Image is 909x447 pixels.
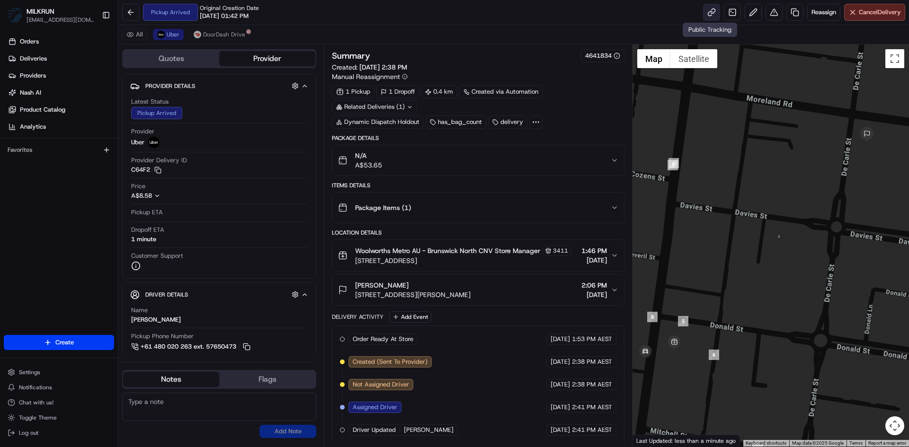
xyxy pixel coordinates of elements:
button: Create [4,335,114,350]
span: 2:06 PM [581,280,607,290]
img: uber-new-logo.jpeg [157,31,165,38]
div: Location Details [332,229,624,237]
button: C64F2 [131,166,161,174]
span: A$8.58 [131,192,152,200]
span: [STREET_ADDRESS] [355,256,571,265]
img: Google [635,434,666,447]
span: [DATE] [551,335,570,343]
div: delivery [488,115,527,129]
button: Show satellite imagery [670,49,717,68]
button: Chat with us! [4,396,114,409]
span: Package Items ( 1 ) [355,203,411,212]
button: Notes [123,372,219,387]
span: Pickup Phone Number [131,332,194,341]
span: [DATE] [581,255,607,265]
span: Provider Details [145,82,195,90]
a: Open this area in Google Maps (opens a new window) [635,434,666,447]
span: Assigned Driver [353,403,397,412]
button: Reassign [807,4,840,21]
button: 4641834 [585,52,620,60]
button: Uber [153,29,184,40]
a: Terms (opens in new tab) [849,440,863,446]
span: 2:38 PM AEST [572,358,612,366]
span: 1:53 PM AEST [572,335,612,343]
button: Manual Reassignment [332,72,408,81]
div: Dynamic Dispatch Holdout [332,115,424,129]
button: [PERSON_NAME][STREET_ADDRESS][PERSON_NAME]2:06 PM[DATE] [332,275,624,305]
span: Customer Support [131,252,183,260]
span: Uber [131,138,144,147]
span: Toggle Theme [19,414,57,421]
button: Keyboard shortcuts [746,440,786,447]
div: Last Updated: less than a minute ago [633,435,740,447]
button: Notifications [4,381,114,394]
span: Woolworths Metro AU - Brunswick North CNV Store Manager [355,246,540,255]
span: [DATE] [551,426,570,434]
div: Favorites [4,142,114,158]
div: 5 [678,316,688,326]
span: DoorDash Drive [203,31,245,38]
span: Map data ©2025 Google [792,440,844,446]
span: Latest Status [131,97,169,106]
a: Analytics [4,119,118,134]
span: 2:38 PM AEST [572,380,612,389]
span: Analytics [20,123,46,131]
span: +61 480 020 263 ext. 57650473 [141,342,236,351]
span: Manual Reassignment [332,72,400,81]
span: Create [55,338,74,347]
a: Created via Automation [459,85,543,98]
span: 3411 [553,247,568,254]
a: Product Catalog [4,102,118,117]
button: Add Event [389,311,431,323]
span: Chat with us! [19,399,53,406]
span: [DATE] 2:38 PM [359,63,407,71]
span: 1:46 PM [581,246,607,255]
div: 8 [647,312,658,322]
span: [PERSON_NAME] [404,426,454,434]
span: Pickup ETA [131,208,163,217]
button: Toggle Theme [4,411,114,424]
span: Price [131,182,145,191]
span: Log out [19,429,38,437]
span: N/A [355,151,382,160]
button: Driver Details [130,287,308,302]
span: Cancel Delivery [859,8,901,17]
div: 1 Pickup [332,85,374,98]
div: has_bag_count [426,115,486,129]
span: Nash AI [20,88,41,97]
span: Created (Sent To Provider) [353,358,428,366]
span: [STREET_ADDRESS][PERSON_NAME] [355,290,471,299]
div: Package Details [332,134,624,142]
button: Flags [219,372,315,387]
button: MILKRUN [27,7,54,16]
span: [DATE] [581,290,607,299]
a: Providers [4,68,118,83]
button: Provider [219,51,315,66]
button: Toggle fullscreen view [885,49,904,68]
span: Product Catalog [20,105,65,114]
span: Settings [19,368,40,376]
a: Deliveries [4,51,118,66]
button: Show street map [637,49,670,68]
span: [DATE] [551,358,570,366]
button: N/AA$53.65 [332,145,624,175]
button: CancelDelivery [844,4,905,21]
span: Provider Delivery ID [131,156,187,165]
span: [PERSON_NAME] [355,280,409,290]
span: Reassign [811,8,836,17]
span: Driver Updated [353,426,396,434]
span: A$53.65 [355,160,382,170]
span: Dropoff ETA [131,226,164,234]
button: Provider Details [130,78,308,94]
div: 0.4 km [421,85,457,98]
button: +61 480 020 263 ext. 57650473 [131,342,252,352]
div: [PERSON_NAME] [131,316,181,324]
span: Orders [20,37,39,46]
button: MILKRUNMILKRUN[EMAIL_ADDRESS][DOMAIN_NAME] [4,4,98,26]
div: 1 minute [131,235,156,244]
button: Settings [4,366,114,379]
span: [DATE] [551,403,570,412]
img: MILKRUN [8,8,23,23]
